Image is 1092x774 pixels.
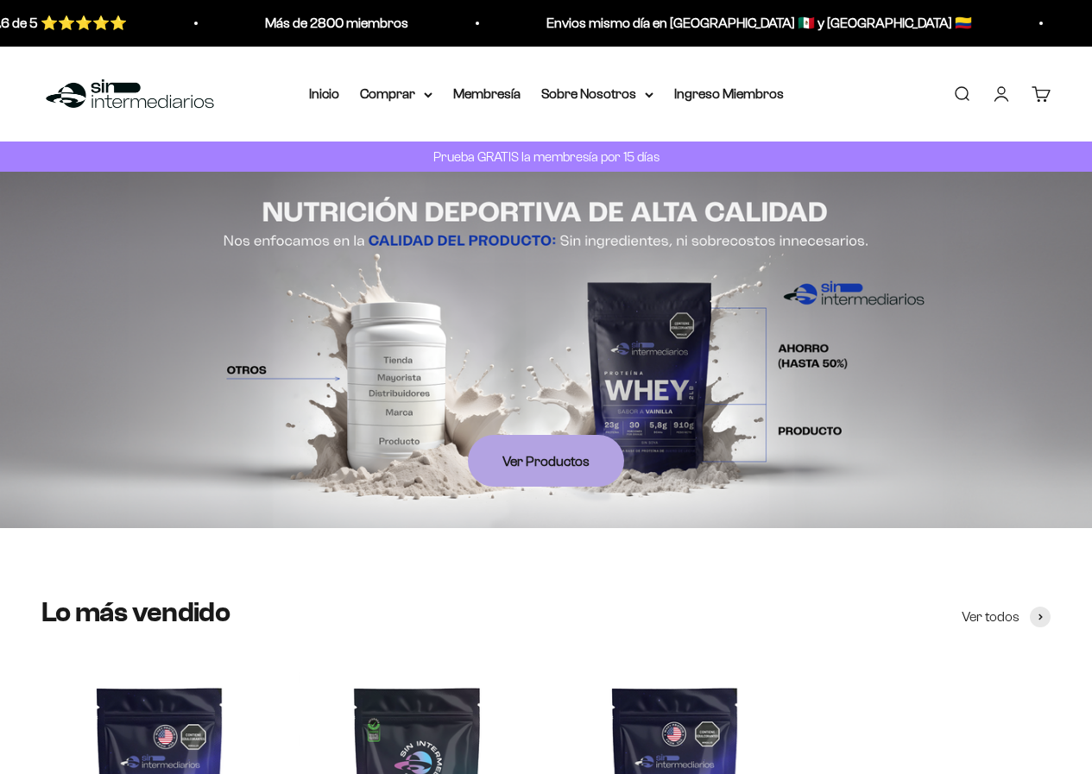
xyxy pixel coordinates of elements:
p: Prueba GRATIS la membresía por 15 días [429,146,664,167]
a: Ver todos [962,606,1051,628]
p: Envios mismo día en [GEOGRAPHIC_DATA] 🇲🇽 y [GEOGRAPHIC_DATA] 🇨🇴 [534,12,960,35]
summary: Comprar [360,83,432,105]
summary: Sobre Nosotros [541,83,653,105]
a: Inicio [309,86,339,101]
span: Ver todos [962,606,1019,628]
p: Más de 2800 miembros [253,12,396,35]
a: Ingreso Miembros [674,86,784,101]
split-lines: Lo más vendido [41,597,230,627]
a: Ver Productos [468,435,624,487]
a: Membresía [453,86,521,101]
